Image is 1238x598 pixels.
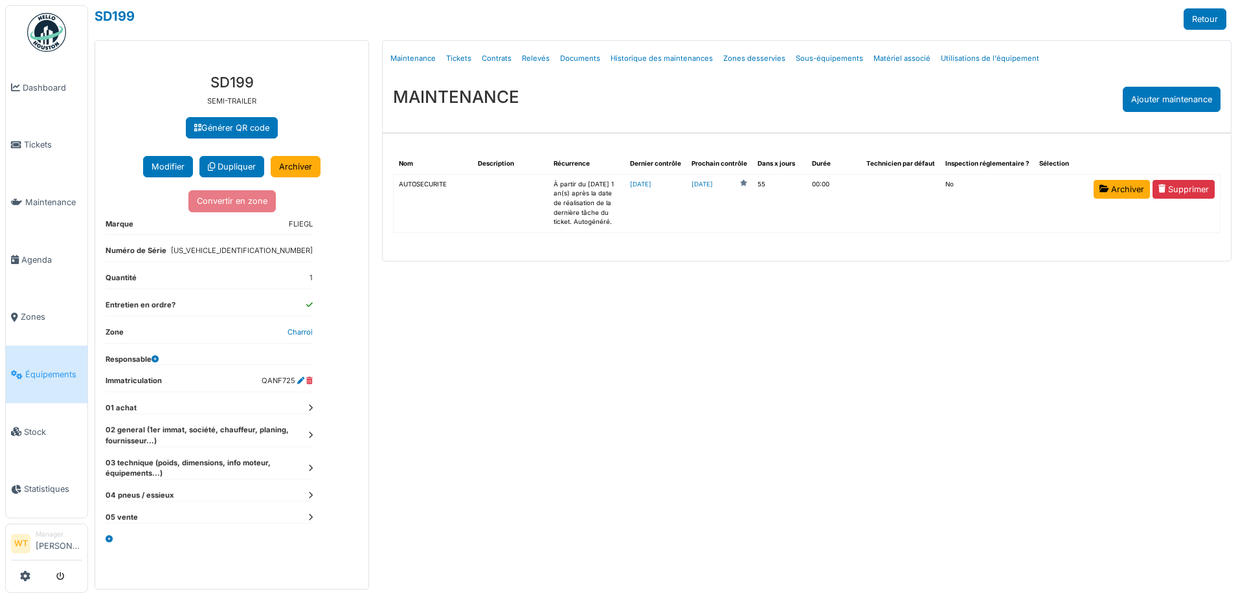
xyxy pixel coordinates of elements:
[106,512,313,523] dt: 05 vente
[199,156,264,177] a: Dupliquer
[6,231,87,289] a: Agenda
[718,43,791,74] a: Zones desservies
[309,272,313,283] dd: 1
[186,117,278,138] a: Générer QR code
[625,154,686,174] th: Dernier contrôle
[6,403,87,461] a: Stock
[27,13,66,52] img: Badge_color-CXgf-gQk.svg
[861,154,940,174] th: Technicien par défaut
[24,483,82,495] span: Statistiques
[807,154,861,174] th: Durée
[1153,180,1215,199] a: Supprimer
[143,156,193,177] button: Modifier
[1094,180,1150,199] a: Archiver
[936,43,1044,74] a: Utilisations de l'équipement
[441,43,477,74] a: Tickets
[106,219,133,235] dt: Marque
[171,245,313,256] dd: [US_VEHICLE_IDENTIFICATION_NUMBER]
[11,534,30,553] li: WT
[548,154,625,174] th: Récurrence
[106,425,313,447] dt: 02 general (1er immat, société, chauffeur, planing, fournisseur...)
[21,311,82,323] span: Zones
[23,82,82,94] span: Dashboard
[106,272,137,289] dt: Quantité
[555,43,605,74] a: Documents
[21,254,82,266] span: Agenda
[24,138,82,151] span: Tickets
[6,346,87,403] a: Équipements
[6,59,87,116] a: Dashboard
[6,289,87,346] a: Zones
[393,87,519,107] h3: MAINTENANCE
[692,180,713,190] a: [DATE]
[807,174,861,232] td: 00:00
[394,174,473,232] td: AUTOSECURITE
[1184,8,1226,30] a: Retour
[630,181,651,188] a: [DATE]
[945,181,954,188] span: translation missing: fr.shared.no
[6,461,87,518] a: Statistiques
[1123,87,1221,112] div: Ajouter maintenance
[36,529,82,557] li: [PERSON_NAME]
[752,174,807,232] td: 55
[868,43,936,74] a: Matériel associé
[106,375,162,392] dt: Immatriculation
[106,245,166,261] dt: Numéro de Série
[605,43,718,74] a: Historique des maintenances
[106,458,313,480] dt: 03 technique (poids, dimensions, info moteur, équipements...)
[287,327,313,337] a: Charroi
[106,327,124,343] dt: Zone
[6,116,87,174] a: Tickets
[262,375,313,386] dd: QANF725
[289,219,313,230] dd: FLIEGL
[106,300,175,316] dt: Entretien en ordre?
[24,426,82,438] span: Stock
[1034,154,1088,174] th: Sélection
[752,154,807,174] th: Dans x jours
[95,8,135,24] a: SD199
[6,173,87,231] a: Maintenance
[686,154,752,174] th: Prochain contrôle
[106,96,358,107] p: SEMI-TRAILER
[106,354,159,365] dt: Responsable
[385,43,441,74] a: Maintenance
[394,154,473,174] th: Nom
[106,74,358,91] h3: SD199
[548,174,625,232] td: À partir du [DATE] 1 an(s) après la date de réalisation de la dernière tâche du ticket. Autogénéré.
[517,43,555,74] a: Relevés
[271,156,321,177] a: Archiver
[25,368,82,381] span: Équipements
[106,403,313,414] dt: 01 achat
[940,154,1034,174] th: Inspection réglementaire ?
[25,196,82,208] span: Maintenance
[791,43,868,74] a: Sous-équipements
[11,529,82,560] a: WT Manager[PERSON_NAME]
[477,43,517,74] a: Contrats
[106,490,313,501] dt: 04 pneus / essieux
[36,529,82,539] div: Manager
[473,154,549,174] th: Description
